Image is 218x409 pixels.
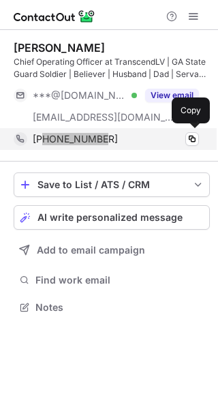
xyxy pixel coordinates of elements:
[35,301,204,314] span: Notes
[14,8,95,25] img: ContactOut v5.3.10
[14,172,210,197] button: save-profile-one-click
[33,89,127,102] span: ***@[DOMAIN_NAME]
[33,133,118,145] span: [PHONE_NUMBER]
[14,238,210,262] button: Add to email campaign
[14,205,210,230] button: AI write personalized message
[14,271,210,290] button: Find work email
[14,56,210,80] div: Chief Operating Officer at TranscendLV | GA State Guard Soldier | Believer | Husband | Dad | Serv...
[37,179,186,190] div: Save to List / ATS / CRM
[37,245,145,256] span: Add to email campaign
[145,89,199,102] button: Reveal Button
[33,111,174,123] span: [EMAIL_ADDRESS][DOMAIN_NAME]
[14,41,105,55] div: [PERSON_NAME]
[35,274,204,286] span: Find work email
[37,212,183,223] span: AI write personalized message
[14,298,210,317] button: Notes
